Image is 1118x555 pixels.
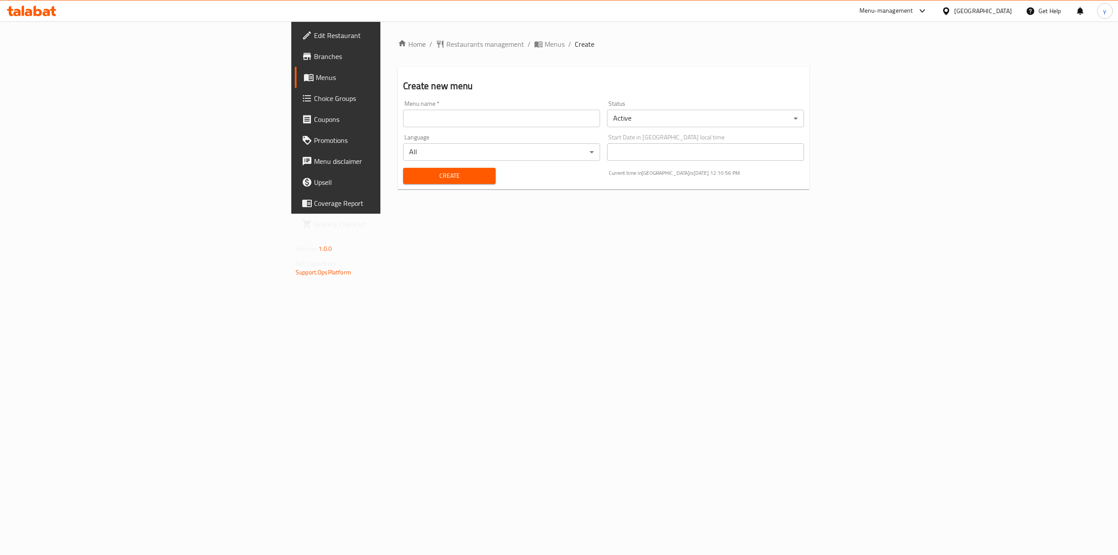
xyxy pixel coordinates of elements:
[314,30,471,41] span: Edit Restaurant
[295,25,478,46] a: Edit Restaurant
[295,109,478,130] a: Coupons
[436,39,524,49] a: Restaurants management
[295,67,478,88] a: Menus
[314,219,471,229] span: Grocery Checklist
[314,198,471,208] span: Coverage Report
[295,214,478,235] a: Grocery Checklist
[403,168,495,184] button: Create
[295,172,478,193] a: Upsell
[403,110,600,127] input: Please enter Menu name
[528,39,531,49] li: /
[295,46,478,67] a: Branches
[295,88,478,109] a: Choice Groups
[296,243,317,254] span: Version:
[314,51,471,62] span: Branches
[314,156,471,166] span: Menu disclaimer
[398,39,809,49] nav: breadcrumb
[575,39,594,49] span: Create
[607,110,804,127] div: Active
[403,143,600,161] div: All
[296,267,351,278] a: Support.OpsPlatform
[859,6,913,16] div: Menu-management
[954,6,1012,16] div: [GEOGRAPHIC_DATA]
[314,93,471,104] span: Choice Groups
[534,39,565,49] a: Menus
[314,135,471,146] span: Promotions
[295,193,478,214] a: Coverage Report
[296,258,336,269] span: Get support on:
[314,177,471,187] span: Upsell
[446,39,524,49] span: Restaurants management
[318,243,332,254] span: 1.0.0
[1103,6,1106,16] span: y
[295,151,478,172] a: Menu disclaimer
[314,114,471,125] span: Coupons
[545,39,565,49] span: Menus
[410,170,488,181] span: Create
[568,39,571,49] li: /
[609,169,804,177] p: Current time in [GEOGRAPHIC_DATA] is [DATE] 12:10:56 PM
[295,130,478,151] a: Promotions
[403,80,804,93] h2: Create new menu
[316,72,471,83] span: Menus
